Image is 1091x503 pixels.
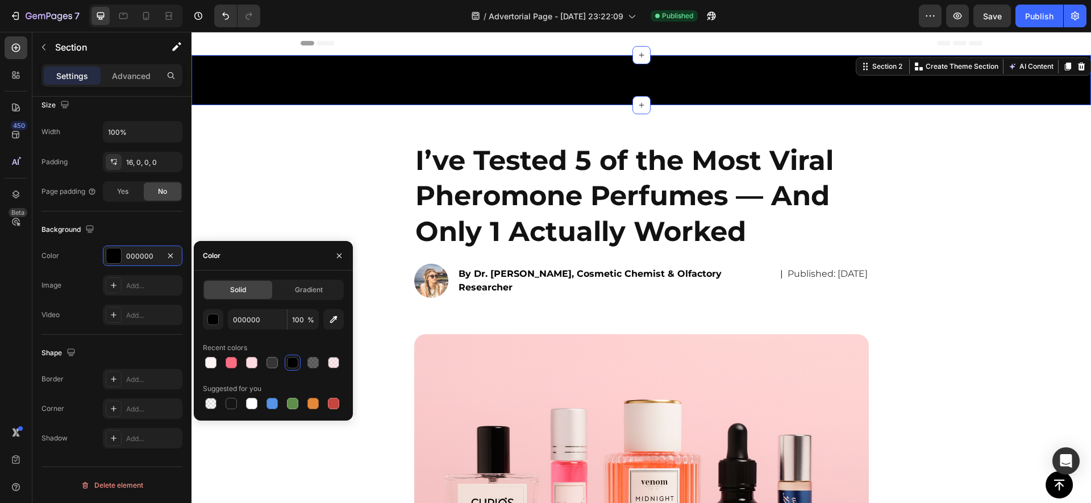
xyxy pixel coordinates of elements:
[126,310,180,321] div: Add...
[158,186,167,197] span: No
[41,157,68,167] div: Padding
[228,309,287,330] input: Eg: FFFFFF
[55,40,148,54] p: Section
[1025,10,1053,22] div: Publish
[295,285,323,295] span: Gradient
[126,251,159,261] div: 000000
[223,232,257,266] img: gempages_508738053037098105-e9d05552-2790-43e6-893a-de705e2a625d.png
[596,235,676,249] p: Published: [DATE]
[103,122,182,142] input: Auto
[11,121,27,130] div: 450
[589,235,592,249] p: |
[484,10,486,22] span: /
[41,310,60,320] div: Video
[214,5,260,27] div: Undo/Redo
[41,346,78,361] div: Shape
[489,10,623,22] span: Advertorial Page - [DATE] 23:22:09
[662,11,693,21] span: Published
[41,127,60,137] div: Width
[126,434,180,444] div: Add...
[126,157,180,168] div: 16, 0, 0, 0
[41,280,61,290] div: Image
[41,374,64,384] div: Border
[41,186,97,197] div: Page padding
[112,70,151,82] p: Advanced
[56,70,88,82] p: Settings
[41,404,64,414] div: Corner
[41,98,72,113] div: Size
[5,5,85,27] button: 7
[126,404,180,414] div: Add...
[41,251,59,261] div: Color
[41,476,182,494] button: Delete element
[81,479,143,492] div: Delete element
[9,208,27,217] div: Beta
[983,11,1002,21] span: Save
[203,384,261,394] div: Suggested for you
[126,281,180,291] div: Add...
[973,5,1011,27] button: Save
[41,222,97,238] div: Background
[203,343,247,353] div: Recent colors
[1015,5,1063,27] button: Publish
[230,285,246,295] span: Solid
[126,375,180,385] div: Add...
[1052,447,1080,475] div: Open Intercom Messenger
[191,32,1091,503] iframe: Design area
[203,251,220,261] div: Color
[74,9,80,23] p: 7
[267,236,530,261] strong: By Dr. [PERSON_NAME], Cosmetic Chemist & Olfactory Researcher
[117,186,128,197] span: Yes
[223,110,677,218] h2: I’ve Tested 5 of the Most Viral Pheromone Perfumes — And Only 1 Actually Worked
[307,315,314,325] span: %
[41,433,68,443] div: Shadow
